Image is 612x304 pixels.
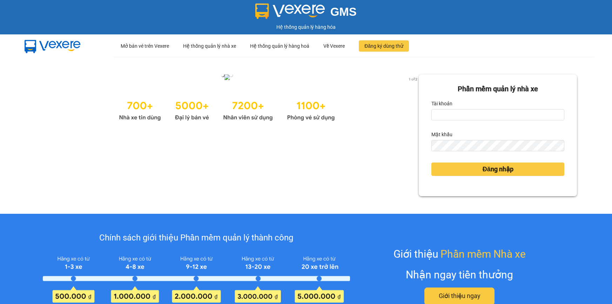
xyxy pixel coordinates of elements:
div: Hệ thống quản lý hàng hóa [2,23,610,31]
div: Chính sách giới thiệu Phần mềm quản lý thành công [43,231,350,245]
img: mbUUG5Q.png [18,34,88,58]
span: Đăng nhập [483,164,513,174]
img: policy-intruduce-detail.png [43,253,350,303]
input: Tài khoản [431,109,564,120]
input: Mật khẩu [431,140,564,151]
div: Hệ thống quản lý nhà xe [183,35,236,57]
img: Statistics.png [119,96,335,123]
a: GMS [255,11,357,16]
div: Giới thiệu [394,246,526,262]
label: Tài khoản [431,98,452,109]
button: Đăng ký dùng thử [359,40,409,52]
button: next slide / item [409,74,419,82]
button: Đăng nhập [431,163,564,176]
div: Nhận ngay tiền thưởng [406,266,513,283]
p: 1 of 2 [406,74,419,84]
li: slide item 1 [221,74,224,77]
li: slide item 2 [230,74,233,77]
div: Về Vexere [323,35,345,57]
span: GMS [330,5,357,18]
img: logo 2 [255,4,325,19]
span: Phần mềm Nhà xe [440,246,526,262]
div: Hệ thống quản lý hàng hoá [250,35,309,57]
div: Mở bán vé trên Vexere [121,35,169,57]
span: Giới thiệu ngay [439,291,480,301]
label: Mật khẩu [431,129,452,140]
span: Đăng ký dùng thử [364,42,403,50]
button: previous slide / item [35,74,45,82]
div: Phần mềm quản lý nhà xe [431,84,564,94]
